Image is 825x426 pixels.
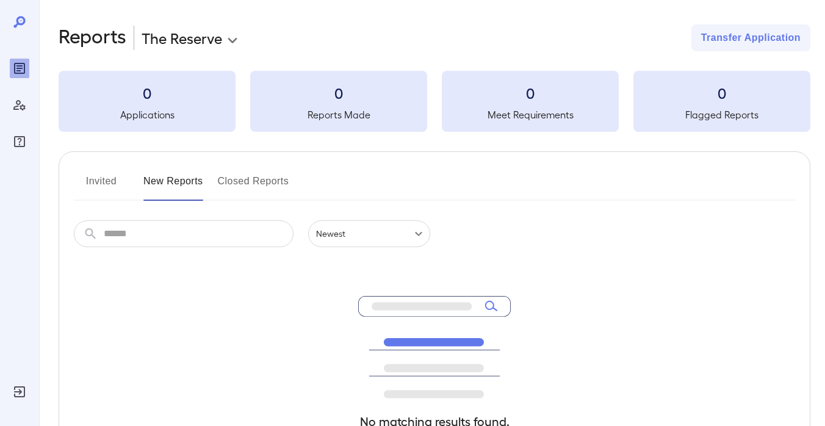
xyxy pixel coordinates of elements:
div: Manage Users [10,95,29,115]
h3: 0 [250,83,427,103]
button: Invited [74,171,129,201]
h5: Applications [59,107,236,122]
h3: 0 [633,83,810,103]
h2: Reports [59,24,126,51]
button: Closed Reports [218,171,289,201]
button: New Reports [143,171,203,201]
div: Newest [308,220,430,247]
div: Reports [10,59,29,78]
button: Transfer Application [691,24,810,51]
div: FAQ [10,132,29,151]
summary: 0Applications0Reports Made0Meet Requirements0Flagged Reports [59,71,810,132]
h5: Reports Made [250,107,427,122]
h5: Flagged Reports [633,107,810,122]
h5: Meet Requirements [442,107,619,122]
p: The Reserve [142,28,222,48]
div: Log Out [10,382,29,402]
h3: 0 [442,83,619,103]
h3: 0 [59,83,236,103]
